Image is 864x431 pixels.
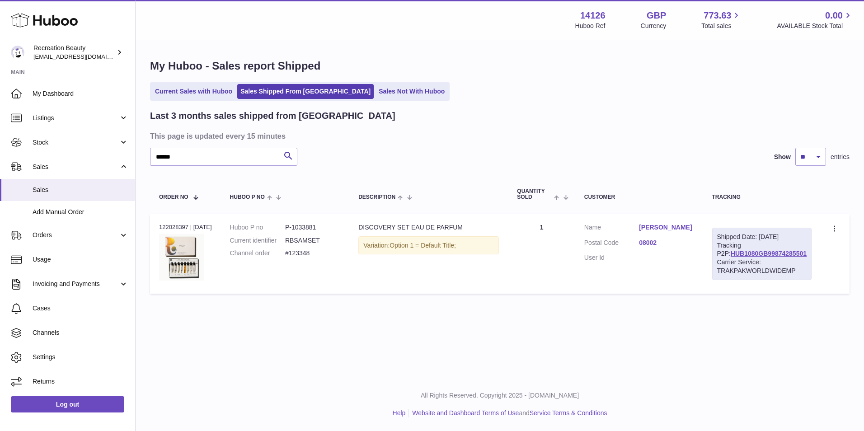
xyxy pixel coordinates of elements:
[704,9,731,22] span: 773.63
[285,223,340,232] dd: P-1033881
[639,223,694,232] a: [PERSON_NAME]
[777,22,853,30] span: AVAILABLE Stock Total
[33,186,128,194] span: Sales
[584,253,639,262] dt: User Id
[33,280,119,288] span: Invoicing and Payments
[285,236,340,245] dd: RBSAMSET
[33,377,128,386] span: Returns
[530,409,607,417] a: Service Terms & Conditions
[285,249,340,258] dd: #123348
[647,9,666,22] strong: GBP
[33,231,119,239] span: Orders
[237,84,374,99] a: Sales Shipped From [GEOGRAPHIC_DATA]
[717,258,807,275] div: Carrier Service: TRAKPAKWORLDWIDEMP
[11,46,24,59] img: customercare@recreationbeauty.com
[358,194,395,200] span: Description
[508,214,575,294] td: 1
[580,9,606,22] strong: 14126
[150,110,395,122] h2: Last 3 months sales shipped from [GEOGRAPHIC_DATA]
[11,396,124,412] a: Log out
[701,22,742,30] span: Total sales
[230,194,265,200] span: Huboo P no
[33,328,128,337] span: Channels
[143,391,857,400] p: All Rights Reserved. Copyright 2025 - [DOMAIN_NAME]
[33,138,119,147] span: Stock
[825,9,843,22] span: 0.00
[639,239,694,247] a: 08002
[584,239,639,249] dt: Postal Code
[701,9,742,30] a: 773.63 Total sales
[584,194,694,200] div: Customer
[230,223,285,232] dt: Huboo P no
[412,409,519,417] a: Website and Dashboard Terms of Use
[517,188,552,200] span: Quantity Sold
[33,53,133,60] span: [EMAIL_ADDRESS][DOMAIN_NAME]
[376,84,448,99] a: Sales Not With Huboo
[575,22,606,30] div: Huboo Ref
[33,163,119,171] span: Sales
[777,9,853,30] a: 0.00 AVAILABLE Stock Total
[390,242,456,249] span: Option 1 = Default Title;
[712,194,812,200] div: Tracking
[358,223,499,232] div: DISCOVERY SET EAU DE PARFUM
[641,22,667,30] div: Currency
[774,153,791,161] label: Show
[33,89,128,98] span: My Dashboard
[831,153,850,161] span: entries
[230,236,285,245] dt: Current identifier
[33,44,115,61] div: Recreation Beauty
[152,84,235,99] a: Current Sales with Huboo
[33,255,128,264] span: Usage
[33,353,128,361] span: Settings
[409,409,607,417] li: and
[731,250,807,257] a: HUB1080GB99874285501
[159,234,204,281] img: ANWD_12ML.jpg
[230,249,285,258] dt: Channel order
[717,233,807,241] div: Shipped Date: [DATE]
[33,114,119,122] span: Listings
[159,223,212,231] div: 122028397 | [DATE]
[712,228,812,280] div: Tracking P2P:
[33,208,128,216] span: Add Manual Order
[150,59,850,73] h1: My Huboo - Sales report Shipped
[393,409,406,417] a: Help
[159,194,188,200] span: Order No
[150,131,847,141] h3: This page is updated every 15 minutes
[358,236,499,255] div: Variation:
[584,223,639,234] dt: Name
[33,304,128,313] span: Cases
